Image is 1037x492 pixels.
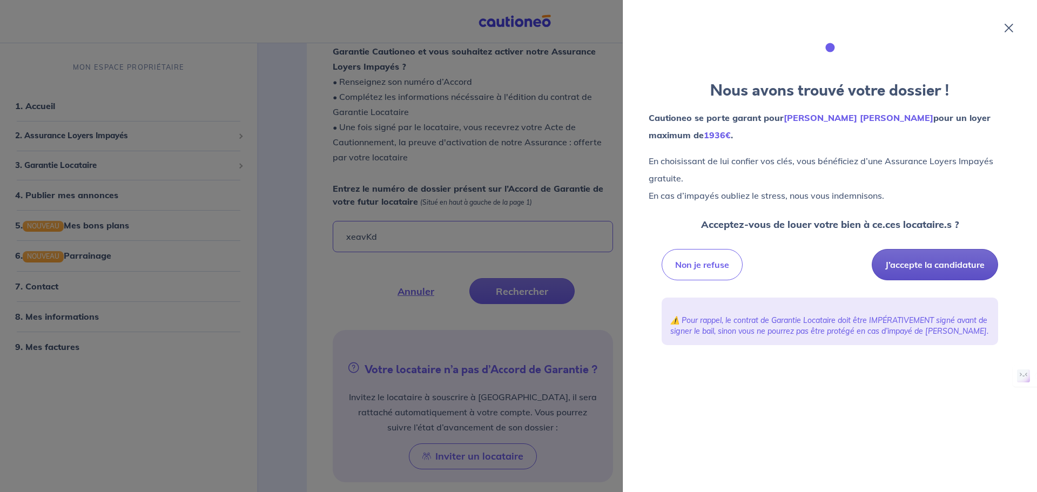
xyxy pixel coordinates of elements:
em: 1936€ [704,130,731,140]
img: illu_folder.svg [809,26,852,69]
p: ⚠️ Pour rappel, le contrat de Garantie Locataire doit être IMPÉRATIVEMENT signé avant de signer l... [670,315,989,336]
strong: Acceptez-vous de louer votre bien à ce.ces locataire.s ? [701,218,959,231]
button: J’accepte la candidature [872,249,998,280]
button: Non je refuse [662,249,743,280]
strong: Cautioneo se porte garant pour pour un loyer maximum de . [649,112,991,140]
em: [PERSON_NAME] [PERSON_NAME] [784,112,933,123]
strong: Nous avons trouvé votre dossier ! [710,80,950,102]
p: En choisissant de lui confier vos clés, vous bénéficiez d’une Assurance Loyers Impayés gratuite. ... [649,152,1011,204]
